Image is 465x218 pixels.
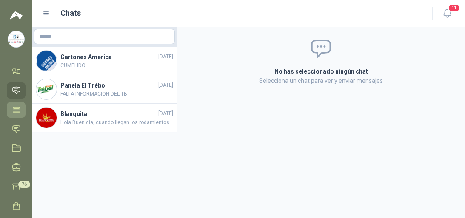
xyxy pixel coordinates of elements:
img: Company Logo [36,51,57,71]
img: Logo peakr [10,10,23,20]
h4: Cartones America [60,52,157,62]
h2: No has seleccionado ningún chat [187,67,455,76]
a: Company LogoPanela El Trébol[DATE]FALTA INFORMACION DEL TB [32,75,177,104]
h1: Chats [60,7,81,19]
span: [DATE] [158,81,173,89]
span: CUMPLIDO [60,62,173,70]
span: [DATE] [158,110,173,118]
span: 11 [448,4,460,12]
h4: Blanquita [60,109,157,119]
img: Company Logo [8,31,24,47]
span: 76 [18,181,30,188]
img: Company Logo [36,108,57,128]
span: [DATE] [158,53,173,61]
img: Company Logo [36,79,57,99]
button: 11 [439,6,455,21]
a: Company LogoBlanquita[DATE]Hola Buen día, cuando llegan los rodamientos [32,104,177,132]
a: 76 [7,179,26,195]
span: Hola Buen día, cuando llegan los rodamientos [60,119,173,127]
h4: Panela El Trébol [60,81,157,90]
p: Selecciona un chat para ver y enviar mensajes [187,76,455,85]
span: FALTA INFORMACION DEL TB [60,90,173,98]
a: Company LogoCartones America[DATE]CUMPLIDO [32,47,177,75]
